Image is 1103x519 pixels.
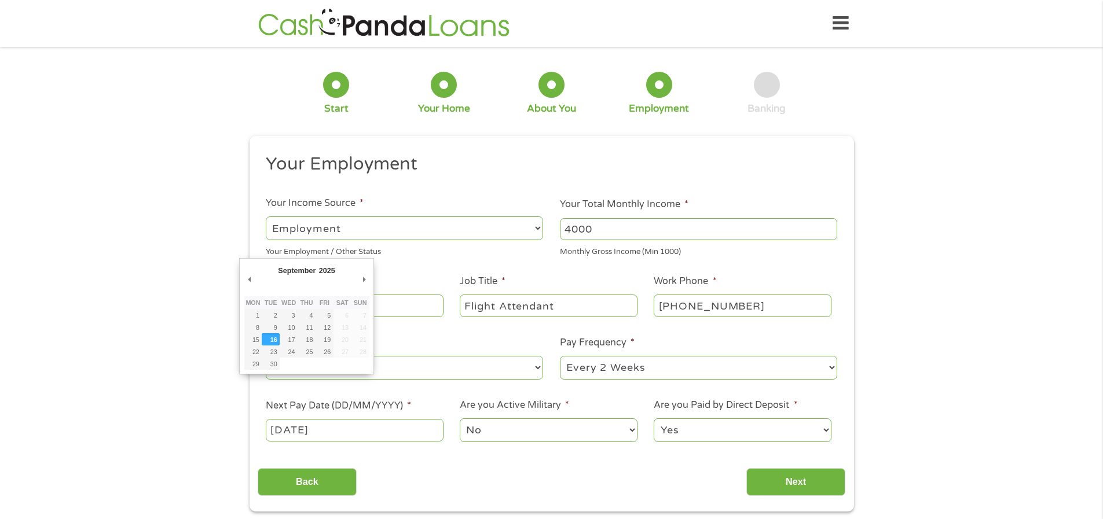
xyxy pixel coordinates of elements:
[280,333,298,345] button: 17
[316,333,334,345] button: 19
[265,299,277,306] abbr: Tuesday
[266,153,829,176] h2: Your Employment
[244,309,262,321] button: 1
[316,345,334,358] button: 26
[262,358,280,370] button: 30
[317,263,336,278] div: 2025
[255,7,513,40] img: GetLoanNow Logo
[654,275,716,288] label: Work Phone
[266,400,411,412] label: Next Pay Date (DD/MM/YYYY)
[280,345,298,358] button: 24
[262,333,280,345] button: 16
[316,309,334,321] button: 5
[262,309,280,321] button: 2
[258,468,357,496] input: Back
[316,321,334,333] button: 12
[460,295,637,316] input: Cashier
[746,468,845,496] input: Next
[277,263,317,278] div: September
[266,242,543,258] div: Your Employment / Other Status
[262,321,280,333] button: 9
[280,309,298,321] button: 3
[560,337,635,349] label: Pay Frequency
[262,345,280,358] button: 23
[244,358,262,370] button: 29
[527,102,576,115] div: About You
[266,419,443,441] input: Use the arrow keys to pick a date
[336,299,349,306] abbr: Saturday
[359,271,369,287] button: Next Month
[418,102,470,115] div: Your Home
[560,218,837,240] input: 1800
[460,275,505,288] label: Job Title
[244,333,262,345] button: 15
[298,345,316,358] button: 25
[245,299,260,306] abbr: Monday
[560,198,688,211] label: Your Total Monthly Income
[244,321,262,333] button: 8
[560,242,837,258] div: Monthly Gross Income (Min 1000)
[300,299,313,306] abbr: Thursday
[244,345,262,358] button: 22
[298,333,316,345] button: 18
[460,399,569,411] label: Are you Active Military
[654,399,797,411] label: Are you Paid by Direct Deposit
[281,299,296,306] abbr: Wednesday
[298,321,316,333] button: 11
[324,102,349,115] div: Start
[354,299,367,306] abbr: Sunday
[747,102,786,115] div: Banking
[320,299,329,306] abbr: Friday
[280,321,298,333] button: 10
[266,197,364,209] label: Your Income Source
[244,271,255,287] button: Previous Month
[629,102,689,115] div: Employment
[654,295,831,316] input: (231) 754-4010
[298,309,316,321] button: 4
